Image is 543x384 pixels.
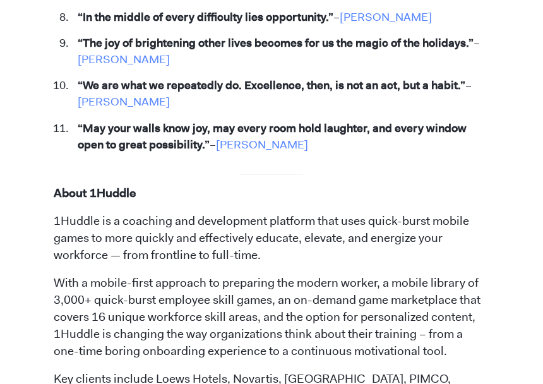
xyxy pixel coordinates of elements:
a: [PERSON_NAME] [78,52,170,67]
p: 1Huddle is a coaching and development platform that uses quick-burst mobile games to more quickly... [54,213,489,264]
strong: “In the middle of every difficulty lies opportunity.” [78,9,333,25]
p: With a mobile-first approach to preparing the modern worker, a mobile library of 3,000+ quick-bur... [54,275,489,360]
a: [PERSON_NAME] [340,9,432,25]
strong: “May your walls know joy, may every room hold laughter, and every window open to great possibility.” [78,121,467,152]
li: – [71,121,489,153]
li: – [71,9,489,26]
a: [PERSON_NAME] [78,94,170,109]
a: [PERSON_NAME] [216,137,308,152]
strong: “We are what we repeatedly do. Excellence, then, is not an act, but a habit.” [78,78,465,93]
strong: “The joy of brightening other lives becomes for us the magic of the holidays.” [78,35,474,51]
li: – [71,78,489,111]
li: – [71,35,489,68]
strong: About 1Huddle [54,185,136,201]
